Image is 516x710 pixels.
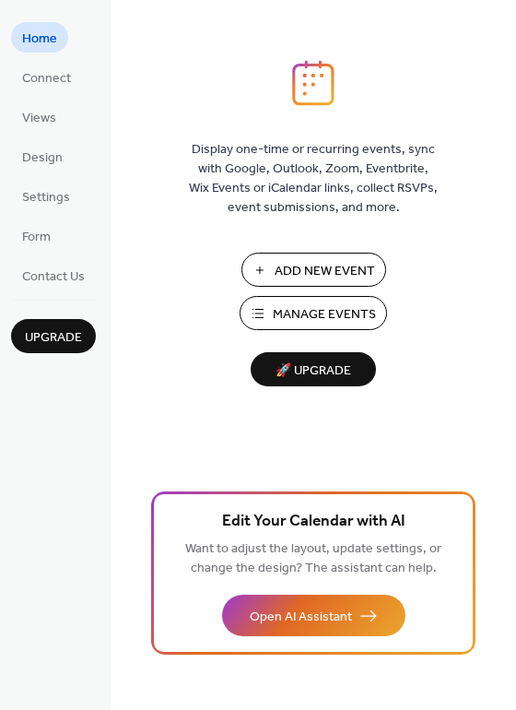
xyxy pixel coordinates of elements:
[241,253,386,287] button: Add New Event
[11,141,74,172] a: Design
[250,608,352,627] span: Open AI Assistant
[11,62,82,92] a: Connect
[189,140,438,218] span: Display one-time or recurring events, sync with Google, Outlook, Zoom, Eventbrite, Wix Events or ...
[22,148,63,168] span: Design
[11,22,68,53] a: Home
[22,267,85,287] span: Contact Us
[185,537,441,581] span: Want to adjust the layout, update settings, or change the design? The assistant can help.
[11,101,67,132] a: Views
[11,260,96,290] a: Contact Us
[22,30,57,49] span: Home
[11,181,81,211] a: Settings
[273,305,376,325] span: Manage Events
[222,509,405,535] span: Edit Your Calendar with AI
[22,69,71,89] span: Connect
[22,188,70,207] span: Settings
[22,228,51,247] span: Form
[240,296,387,330] button: Manage Events
[275,262,375,281] span: Add New Event
[11,220,62,251] a: Form
[292,60,334,106] img: logo_icon.svg
[262,359,365,384] span: 🚀 Upgrade
[11,319,96,353] button: Upgrade
[251,352,376,386] button: 🚀 Upgrade
[22,109,56,128] span: Views
[222,595,405,636] button: Open AI Assistant
[25,328,82,348] span: Upgrade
